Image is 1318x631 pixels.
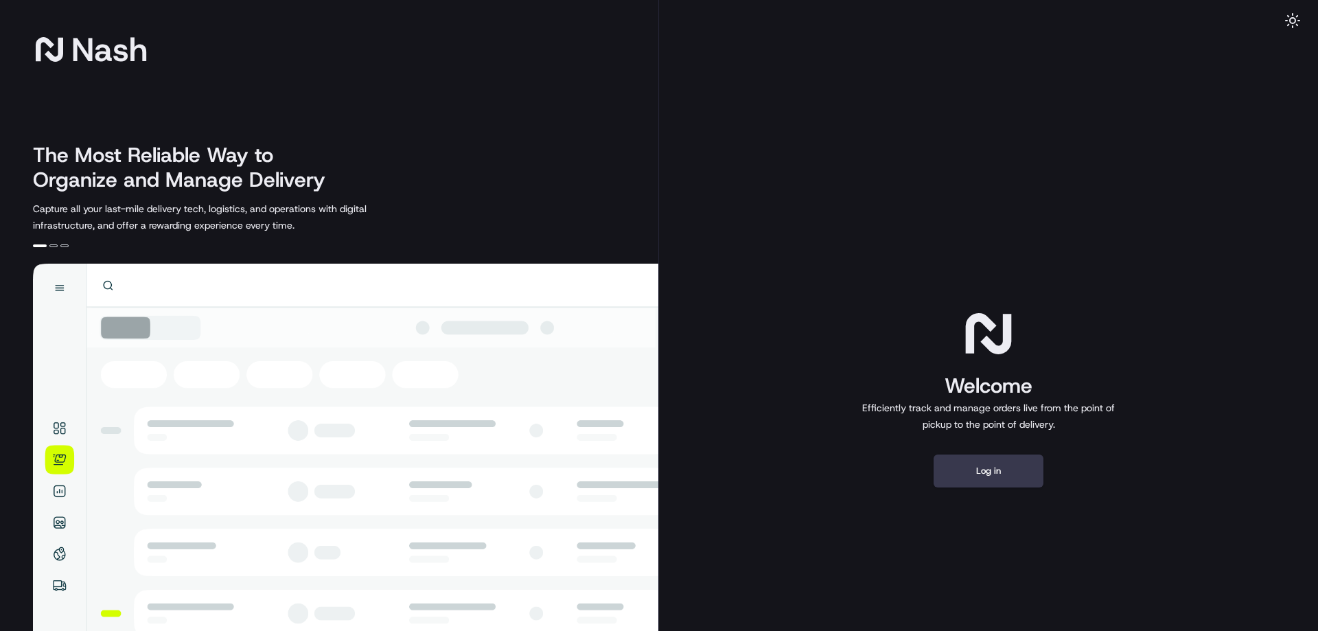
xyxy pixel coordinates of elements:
h1: Welcome [857,372,1120,400]
p: Capture all your last-mile delivery tech, logistics, and operations with digital infrastructure, ... [33,200,428,233]
button: Log in [934,455,1043,487]
span: Nash [71,36,148,63]
p: Efficiently track and manage orders live from the point of pickup to the point of delivery. [857,400,1120,433]
h2: The Most Reliable Way to Organize and Manage Delivery [33,143,340,192]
